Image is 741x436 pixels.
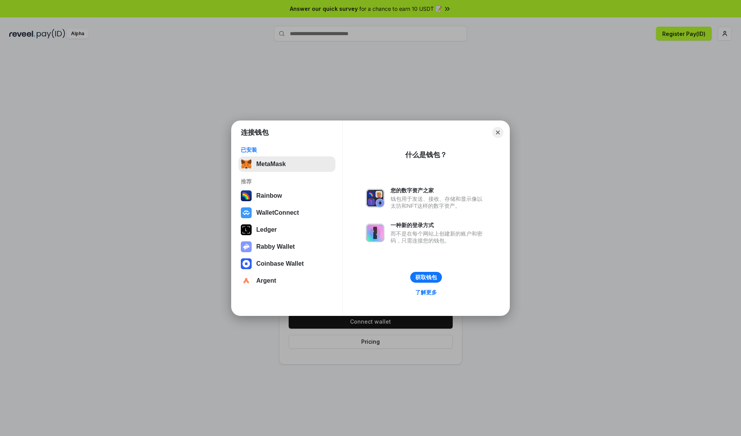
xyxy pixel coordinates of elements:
[241,207,252,218] img: svg+xml,%3Csvg%20width%3D%2228%22%20height%3D%2228%22%20viewBox%3D%220%200%2028%2028%22%20fill%3D...
[241,146,333,153] div: 已安装
[239,205,335,221] button: WalletConnect
[241,275,252,286] img: svg+xml,%3Csvg%20width%3D%2228%22%20height%3D%2228%22%20viewBox%3D%220%200%2028%2028%22%20fill%3D...
[411,287,442,297] a: 了解更多
[256,161,286,168] div: MetaMask
[366,189,384,207] img: svg+xml,%3Csvg%20xmlns%3D%22http%3A%2F%2Fwww.w3.org%2F2000%2Fsvg%22%20fill%3D%22none%22%20viewBox...
[415,274,437,281] div: 获取钱包
[241,159,252,170] img: svg+xml,%3Csvg%20fill%3D%22none%22%20height%3D%2233%22%20viewBox%3D%220%200%2035%2033%22%20width%...
[256,243,295,250] div: Rabby Wallet
[241,178,333,185] div: 推荐
[366,224,384,242] img: svg+xml,%3Csvg%20xmlns%3D%22http%3A%2F%2Fwww.w3.org%2F2000%2Fsvg%22%20fill%3D%22none%22%20viewBox...
[239,156,335,172] button: MetaMask
[241,224,252,235] img: svg+xml,%3Csvg%20xmlns%3D%22http%3A%2F%2Fwww.w3.org%2F2000%2Fsvg%22%20width%3D%2228%22%20height%3...
[239,222,335,238] button: Ledger
[239,273,335,288] button: Argent
[391,230,486,244] div: 而不是在每个网站上创建新的账户和密码，只需连接您的钱包。
[391,222,486,229] div: 一种新的登录方式
[256,226,277,233] div: Ledger
[391,187,486,194] div: 您的数字资产之家
[256,192,282,199] div: Rainbow
[241,128,269,137] h1: 连接钱包
[410,272,442,283] button: 获取钱包
[256,209,299,216] div: WalletConnect
[415,289,437,296] div: 了解更多
[405,150,447,159] div: 什么是钱包？
[241,258,252,269] img: svg+xml,%3Csvg%20width%3D%2228%22%20height%3D%2228%22%20viewBox%3D%220%200%2028%2028%22%20fill%3D...
[239,188,335,204] button: Rainbow
[241,190,252,201] img: svg+xml,%3Csvg%20width%3D%22120%22%20height%3D%22120%22%20viewBox%3D%220%200%20120%20120%22%20fil...
[239,256,335,271] button: Coinbase Wallet
[492,127,503,138] button: Close
[241,241,252,252] img: svg+xml,%3Csvg%20xmlns%3D%22http%3A%2F%2Fwww.w3.org%2F2000%2Fsvg%22%20fill%3D%22none%22%20viewBox...
[256,277,276,284] div: Argent
[239,239,335,254] button: Rabby Wallet
[256,260,304,267] div: Coinbase Wallet
[391,195,486,209] div: 钱包用于发送、接收、存储和显示像以太坊和NFT这样的数字资产。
